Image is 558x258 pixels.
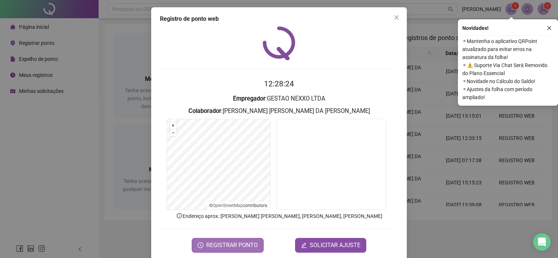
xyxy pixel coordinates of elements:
span: clock-circle [198,242,203,248]
span: ⚬ Novidade no Cálculo do Saldo! [462,77,554,85]
span: ⚬ ⚠️ Suporte Via Chat Será Removido do Plano Essencial [462,61,554,77]
span: close [547,26,552,31]
span: SOLICITAR AJUSTE [310,241,360,250]
h3: : GESTAO NEXXO LTDA [160,94,398,103]
span: info-circle [176,212,183,219]
button: editSOLICITAR AJUSTE [295,238,366,253]
span: ⚬ Mantenha o aplicativo QRPoint atualizado para evitar erros na assinatura da folha! [462,37,554,61]
button: REGISTRAR PONTO [192,238,264,253]
img: QRPoint [263,26,295,60]
a: OpenStreetMap [213,203,243,208]
div: Open Intercom Messenger [533,233,551,251]
span: close [394,15,400,20]
span: Novidades ! [462,24,489,32]
li: © contributors. [209,203,268,208]
p: Endereço aprox. : [PERSON_NAME] [PERSON_NAME], [PERSON_NAME], [PERSON_NAME] [160,212,398,220]
span: edit [301,242,307,248]
strong: Empregador [233,95,265,102]
button: Close [391,12,402,23]
time: 12:28:24 [264,79,294,88]
div: Registro de ponto web [160,15,398,23]
button: + [170,122,177,129]
strong: Colaborador [188,107,221,114]
span: REGISTRAR PONTO [206,241,258,250]
button: – [170,129,177,136]
span: ⚬ Ajustes da folha com período ampliado! [462,85,554,101]
h3: : [PERSON_NAME] [PERSON_NAME] DA [PERSON_NAME] [160,106,398,116]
